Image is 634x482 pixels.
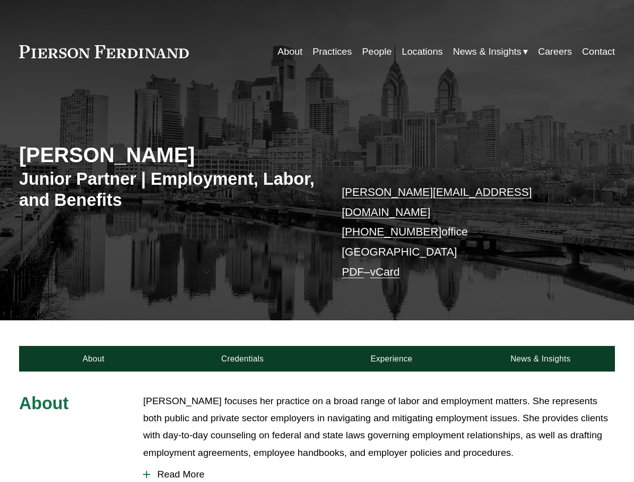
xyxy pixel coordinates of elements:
p: [PERSON_NAME] focuses her practice on a broad range of labor and employment matters. She represen... [143,393,615,461]
a: Practices [313,42,352,61]
a: folder dropdown [453,42,528,61]
a: About [19,346,168,372]
a: Locations [402,42,443,61]
a: PDF [342,266,364,278]
a: [PHONE_NUMBER] [342,225,441,238]
a: Contact [582,42,615,61]
a: Credentials [168,346,317,372]
a: Careers [538,42,572,61]
p: office [GEOGRAPHIC_DATA] – [342,182,590,282]
a: About [278,42,303,61]
span: About [19,394,69,413]
a: People [362,42,392,61]
a: [PERSON_NAME][EMAIL_ADDRESS][DOMAIN_NAME] [342,186,532,218]
a: vCard [370,266,400,278]
span: Read More [150,469,615,480]
a: News & Insights [466,346,615,372]
span: News & Insights [453,43,521,60]
h2: [PERSON_NAME] [19,143,317,168]
a: Experience [317,346,466,372]
h3: Junior Partner | Employment, Labor, and Benefits [19,168,317,211]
